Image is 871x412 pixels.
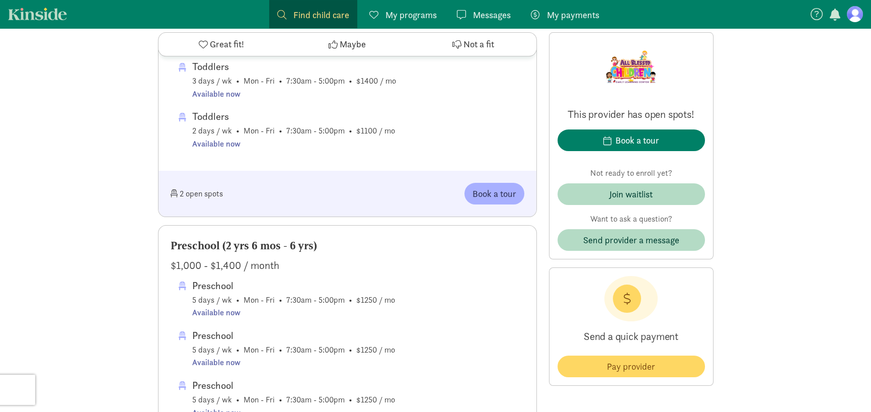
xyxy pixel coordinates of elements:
div: Preschool [192,278,395,294]
div: Available now [192,306,395,319]
span: 3 days / wk • Mon - Fri • 7:30am - 5:00pm • $1400 / mo [192,58,396,100]
span: Book a tour [472,187,516,200]
p: Send a quick payment [558,321,705,352]
span: Find child care [293,8,349,22]
div: Toddlers [192,58,396,75]
div: Preschool [192,327,395,344]
button: Maybe [284,33,410,56]
span: Not a fit [463,38,494,51]
div: Toddlers [192,108,395,124]
div: Book a tour [615,133,659,147]
button: Send provider a message [558,229,705,251]
span: Messages [473,8,511,22]
div: Join waitlist [609,187,653,201]
span: 5 days / wk • Mon - Fri • 7:30am - 5:00pm • $1250 / mo [192,278,395,319]
button: Join waitlist [558,183,705,205]
span: My payments [547,8,599,22]
span: My programs [385,8,437,22]
p: This provider has open spots! [558,107,705,121]
span: 5 days / wk • Mon - Fri • 7:30am - 5:00pm • $1250 / mo [192,327,395,369]
div: 2 open spots [171,183,348,204]
span: 2 days / wk • Mon - Fri • 7:30am - 5:00pm • $1100 / mo [192,108,395,150]
p: Not ready to enroll yet? [558,167,705,179]
div: Preschool (2 yrs 6 mos - 6 yrs) [171,238,524,254]
div: Available now [192,138,395,151]
img: Provider logo [604,41,658,95]
p: Want to ask a question? [558,213,705,225]
div: Preschool [192,377,395,393]
button: Book a tour [558,129,705,151]
button: Great fit! [159,33,284,56]
button: Not a fit [410,33,536,56]
span: Great fit! [210,38,244,51]
a: Kinside [8,8,67,20]
span: Send provider a message [583,233,679,247]
span: Pay provider [607,360,655,373]
div: Available now [192,88,396,101]
div: Available now [192,356,395,369]
button: Book a tour [464,183,524,204]
div: $1,000 - $1,400 / month [171,257,524,273]
span: Maybe [340,38,366,51]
